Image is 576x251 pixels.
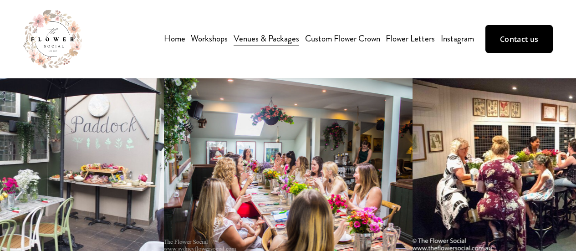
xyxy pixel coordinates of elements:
a: folder dropdown [191,31,228,46]
a: Contact us [485,25,553,52]
img: The Flower Social [23,10,82,68]
a: Venues & Packages [234,31,299,46]
a: Home [164,31,185,46]
a: Instagram [441,31,474,46]
a: Custom Flower Crown [305,31,380,46]
a: Flower Letters [386,31,435,46]
span: Workshops [191,32,228,46]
